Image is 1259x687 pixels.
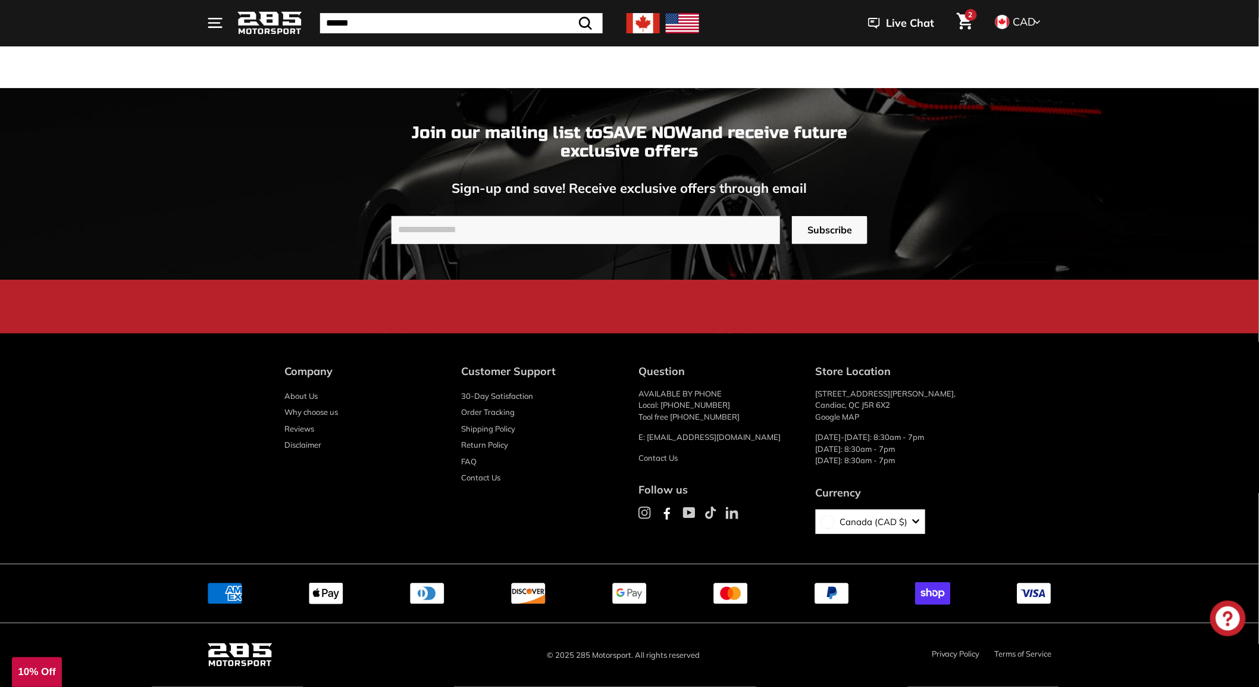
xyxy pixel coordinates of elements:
[915,582,951,605] img: shopify_pay
[207,641,273,669] img: 285 Motorsport
[462,404,515,421] a: Order Tracking
[969,10,973,19] span: 2
[308,582,344,605] img: apple_pay
[816,388,975,423] p: [STREET_ADDRESS][PERSON_NAME], Candiac, QC J5R 6X2
[284,363,444,379] div: Company
[392,179,867,198] p: Sign-up and save! Receive exclusive offers through email
[638,482,798,498] div: Follow us
[792,216,867,244] button: Subscribe
[814,582,850,605] img: paypal
[932,649,980,658] a: Privacy Policy
[853,8,950,38] button: Live Chat
[284,437,321,454] a: Disclaimer
[392,124,867,161] p: Join our mailing list to and receive future exclusive offers
[237,10,302,38] img: Logo_285_Motorsport_areodynamics_components
[816,432,975,467] p: [DATE]-[DATE]: 8:30am - 7pm [DATE]: 8:30am - 7pm [DATE]: 8:30am - 7pm
[638,363,798,379] div: Question
[995,649,1052,658] a: Terms of Service
[409,582,445,605] img: diners_club
[638,432,798,444] p: E: [EMAIL_ADDRESS][DOMAIN_NAME]
[1016,582,1052,605] img: visa
[320,13,603,33] input: Search
[612,582,647,605] img: google_pay
[18,666,55,677] span: 10% Off
[284,388,318,405] a: About Us
[547,648,712,663] span: © 2025 285 Motorsport. All rights reserved
[207,582,243,605] img: american_express
[603,123,691,143] strong: SAVE NOW
[807,223,852,237] span: Subscribe
[284,404,338,421] a: Why choose us
[462,454,477,470] a: FAQ
[12,657,62,687] div: 10% Off
[950,3,980,43] a: Cart
[462,470,501,486] a: Contact Us
[834,516,908,529] span: Canada (CAD $)
[816,412,860,421] a: Google MAP
[511,582,546,605] img: discover
[462,437,509,454] a: Return Policy
[816,485,925,501] div: Currency
[284,421,314,438] a: Reviews
[1207,601,1249,639] inbox-online-store-chat: Shopify online store chat
[816,363,975,379] div: Store Location
[886,15,934,31] span: Live Chat
[638,388,798,423] p: AVAILABLE BY PHONE Local: [PHONE_NUMBER] Tool free [PHONE_NUMBER]
[816,510,925,535] button: Canada (CAD $)
[462,388,534,405] a: 30-Day Satisfaction
[462,421,516,438] a: Shipping Policy
[713,582,748,605] img: master
[638,453,678,463] a: Contact Us
[462,363,621,379] div: Customer Support
[1013,15,1036,29] span: CAD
